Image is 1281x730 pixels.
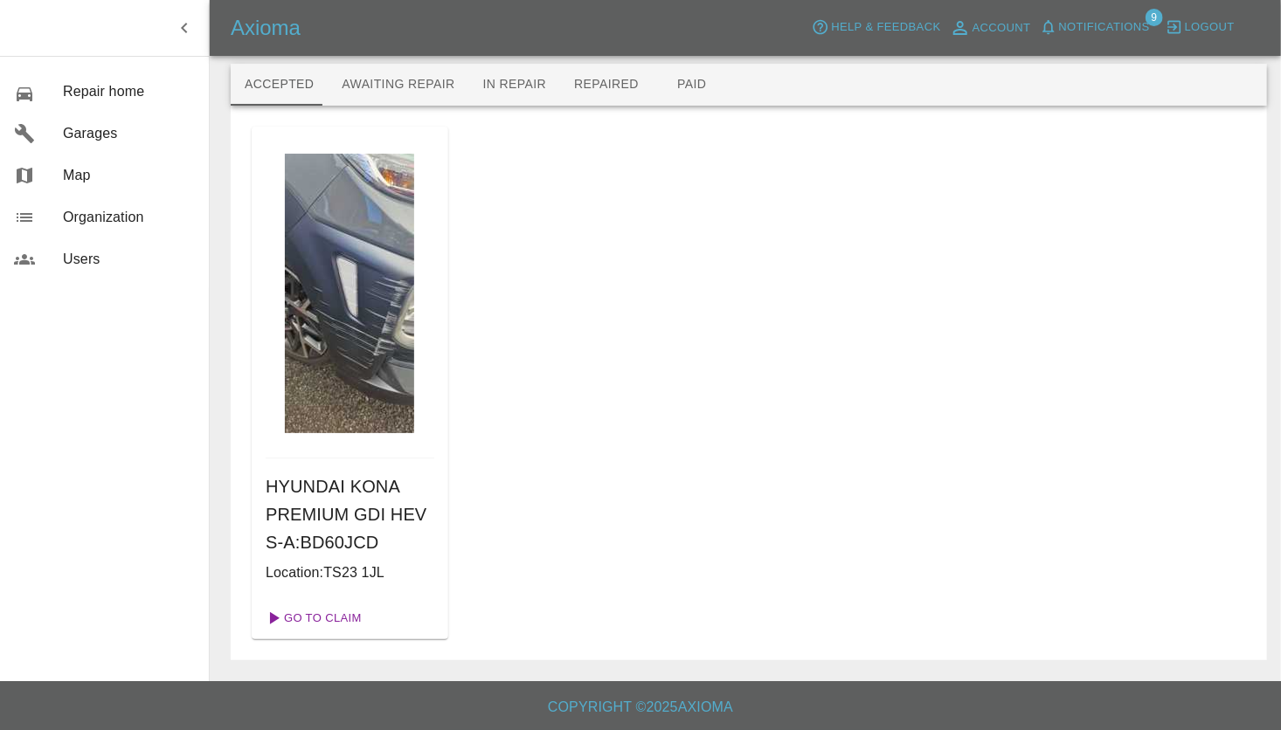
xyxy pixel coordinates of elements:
[328,64,468,106] button: Awaiting Repair
[973,18,1031,38] span: Account
[63,81,195,102] span: Repair home
[1059,17,1150,38] span: Notifications
[231,14,301,42] h5: Axioma
[63,249,195,270] span: Users
[266,562,434,583] p: Location: TS23 1JL
[1146,9,1163,26] span: 9
[1185,17,1235,38] span: Logout
[653,64,731,106] button: Paid
[63,123,195,144] span: Garages
[469,64,561,106] button: In Repair
[1035,14,1154,41] button: Notifications
[945,14,1035,42] a: Account
[831,17,940,38] span: Help & Feedback
[14,695,1267,720] h6: Copyright © 2025 Axioma
[231,64,328,106] button: Accepted
[63,165,195,186] span: Map
[63,207,195,228] span: Organization
[807,14,945,41] button: Help & Feedback
[560,64,653,106] button: Repaired
[259,604,366,632] a: Go To Claim
[1161,14,1239,41] button: Logout
[266,472,434,556] h6: HYUNDAI KONA PREMIUM GDI HEV S-A : BD60JCD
